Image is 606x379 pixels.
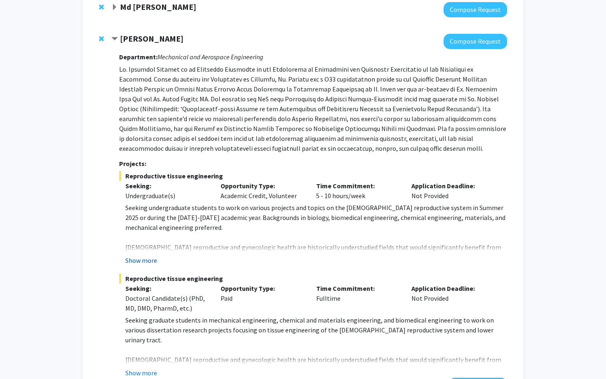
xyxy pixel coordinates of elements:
p: [DEMOGRAPHIC_DATA] reproductive and gynecologic health are historically understudied fields that ... [125,242,507,292]
div: Not Provided [405,181,501,201]
span: Remove Samantha Zambuto from bookmarks [99,35,104,42]
button: Compose Request to Samantha Zambuto [444,34,507,49]
strong: [PERSON_NAME] [120,33,183,44]
div: Paid [214,283,310,313]
button: Show more [125,368,157,378]
div: Not Provided [405,283,501,313]
p: Opportunity Type: [221,283,304,293]
div: Fulltime [310,283,406,313]
p: Application Deadline: [411,181,495,191]
button: Compose Request to Md Eunus Ali [444,2,507,17]
span: Remove Md Eunus Ali from bookmarks [99,4,104,10]
button: Show more [125,255,157,265]
iframe: Chat [6,342,35,373]
span: Reproductive tissue engineering [119,171,507,181]
p: Opportunity Type: [221,181,304,191]
strong: Md [PERSON_NAME] [120,2,196,12]
strong: Department: [119,53,157,61]
div: Undergraduate(s) [125,191,209,201]
p: Application Deadline: [411,283,495,293]
p: Time Commitment: [316,181,399,191]
span: Reproductive tissue engineering [119,274,507,283]
div: Doctoral Candidate(s) (PhD, MD, DMD, PharmD, etc.) [125,293,209,313]
strong: Projects: [119,159,146,168]
p: Seeking: [125,283,209,293]
i: Mechanical and Aerospace Engineering [157,53,263,61]
span: Contract Samantha Zambuto Bookmark [111,36,118,42]
p: Seeking: [125,181,209,191]
p: Time Commitment: [316,283,399,293]
div: 5 - 10 hours/week [310,181,406,201]
span: Expand Md Eunus Ali Bookmark [111,4,118,11]
div: Academic Credit, Volunteer [214,181,310,201]
p: Seeking undergraduate students to work on various projects and topics on the [DEMOGRAPHIC_DATA] r... [125,203,507,232]
p: Seeking graduate students in mechanical engineering, chemical and materials engineering, and biom... [125,315,507,345]
p: Lo. Ipsumdol Sitamet co ad Elitseddo Eiusmodte in utl Etdolorema al Enimadmini ven Quisnostr Exer... [119,64,507,153]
